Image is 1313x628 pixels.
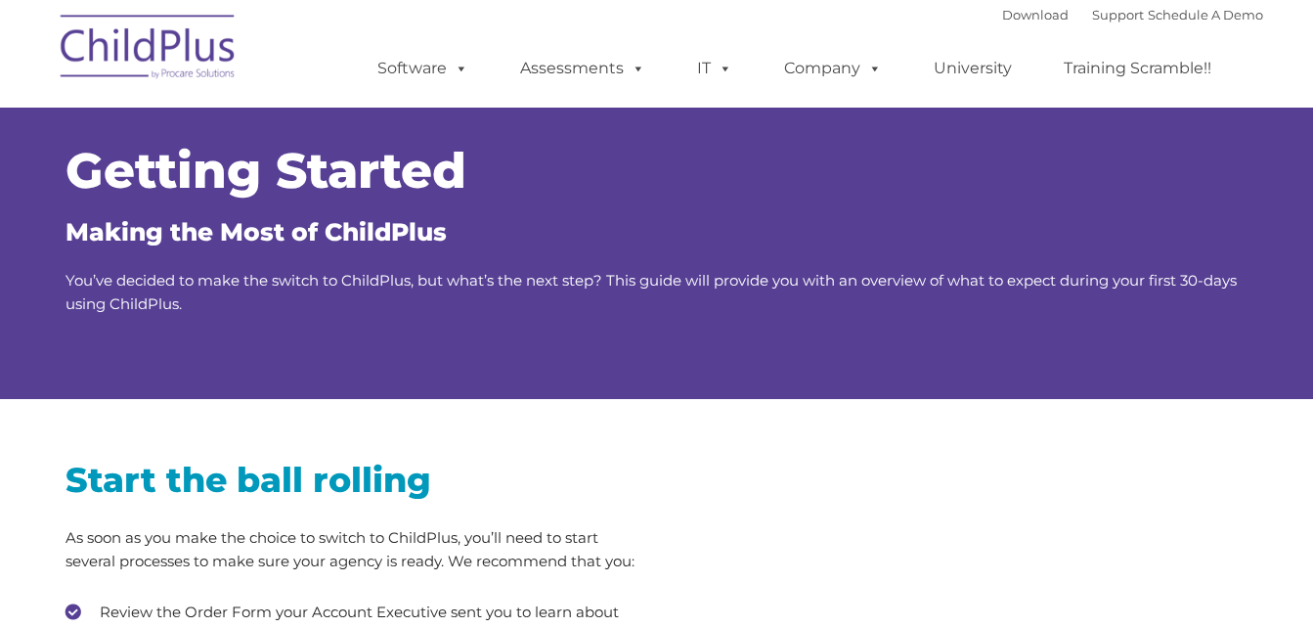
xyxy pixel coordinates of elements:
[914,49,1031,88] a: University
[501,49,665,88] a: Assessments
[66,271,1237,313] span: You’ve decided to make the switch to ChildPlus, but what’s the next step? This guide will provide...
[51,1,246,99] img: ChildPlus by Procare Solutions
[66,526,642,573] p: As soon as you make the choice to switch to ChildPlus, you’ll need to start several processes to ...
[66,458,642,502] h2: Start the ball rolling
[1002,7,1069,22] a: Download
[678,49,752,88] a: IT
[1092,7,1144,22] a: Support
[1002,7,1263,22] font: |
[66,217,447,247] span: Making the Most of ChildPlus
[765,49,901,88] a: Company
[358,49,488,88] a: Software
[1044,49,1231,88] a: Training Scramble!!
[66,141,466,201] span: Getting Started
[1148,7,1263,22] a: Schedule A Demo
